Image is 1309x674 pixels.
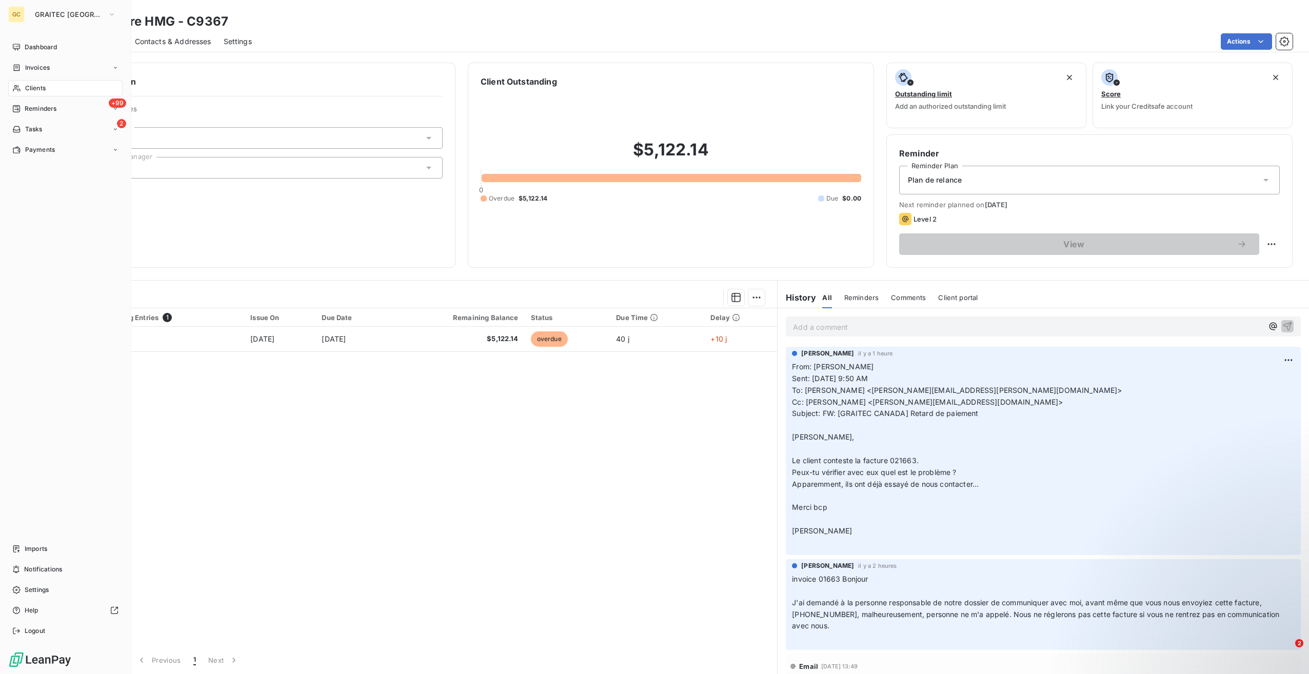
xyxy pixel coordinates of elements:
span: Merci bcp [792,503,827,511]
h6: Client Outstanding [481,75,557,88]
span: Payments [25,145,55,154]
span: $5,122.14 [396,334,519,344]
span: Next reminder planned on [899,201,1280,209]
h2: $5,122.14 [481,140,861,170]
h3: Peinture HMG - C9367 [90,12,228,31]
span: [PERSON_NAME], [792,432,854,441]
span: Settings [25,585,49,594]
span: +10 j [710,334,727,343]
div: Issue On [250,313,309,322]
span: 1 [193,655,196,665]
span: +99 [109,98,126,108]
span: il y a 1 heure [858,350,893,356]
button: ScoreLink your Creditsafe account [1093,63,1293,128]
button: Outstanding limitAdd an authorized outstanding limit [886,63,1086,128]
span: Plan de relance [908,175,962,185]
span: Overdue [489,194,514,203]
div: GC [8,6,25,23]
span: [DATE] [250,334,274,343]
span: [DATE] 13:49 [821,663,858,669]
span: $0.00 [842,194,861,203]
span: il y a 2 heures [858,563,897,569]
span: To: [PERSON_NAME] <[PERSON_NAME][EMAIL_ADDRESS][PERSON_NAME][DOMAIN_NAME]> [792,386,1122,394]
span: 2 [117,119,126,128]
div: Delay [710,313,771,322]
span: Cc: [PERSON_NAME] <[PERSON_NAME][EMAIL_ADDRESS][DOMAIN_NAME]> [792,398,1063,406]
span: Outstanding limit [895,90,952,98]
span: Comments [891,293,926,302]
button: 1 [187,649,202,671]
span: Apparemment, ils ont déjà essayé de nous contacter… [792,480,979,488]
span: Client portal [938,293,978,302]
span: Link your Creditsafe account [1101,102,1193,110]
span: Notifications [24,565,62,574]
button: Actions [1221,33,1272,50]
span: Invoices [25,63,50,72]
span: View [911,240,1237,248]
span: Le client conteste la facture 021663. [792,456,919,465]
div: Remaining Balance [396,313,519,322]
span: Help [25,606,38,615]
span: Tasks [25,125,43,134]
span: [DATE] [322,334,346,343]
span: Logout [25,626,45,636]
span: [PERSON_NAME] [801,561,854,570]
span: Settings [224,36,252,47]
span: overdue [531,331,568,347]
span: $5,122.14 [519,194,547,203]
a: Help [8,602,123,619]
span: Client Properties [83,105,443,119]
div: Due Time [616,313,698,322]
div: Status [531,313,604,322]
span: 40 j [616,334,629,343]
span: Score [1101,90,1121,98]
button: Next [202,649,245,671]
button: View [899,233,1259,255]
span: Add an authorized outstanding limit [895,102,1006,110]
span: Reminders [844,293,879,302]
span: Sent: [DATE] 9:50 AM [792,374,868,383]
span: Email [799,662,818,670]
div: Due Date [322,313,383,322]
h6: Client information [62,75,443,88]
span: Due [826,194,838,203]
span: All [822,293,831,302]
span: [PERSON_NAME] [792,526,852,535]
span: [DATE] [985,201,1008,209]
span: 1 [163,313,172,322]
span: Dashboard [25,43,57,52]
h6: History [778,291,816,304]
span: 2 [1295,639,1303,647]
iframe: Intercom live chat [1274,639,1299,664]
button: Previous [130,649,187,671]
span: Level 2 [914,215,937,223]
span: [PERSON_NAME] [801,349,854,358]
img: Logo LeanPay [8,651,72,668]
div: Accounting Entries [94,313,239,322]
h6: Reminder [899,147,1280,160]
span: Contacts & Addresses [135,36,211,47]
span: GRAITEC [GEOGRAPHIC_DATA] [35,10,104,18]
span: Reminders [25,104,56,113]
span: Clients [25,84,46,93]
span: Imports [25,544,47,553]
span: Subject: FW: [GRAITEC CANADA] Retard de paiement [792,409,978,418]
span: Peux-tu vérifier avec eux quel est le problème ? [792,468,956,477]
span: From: [PERSON_NAME] [792,362,874,371]
span: J'ai demandé à la personne responsable de notre dossier de communiquer avec moi, avant même que v... [792,598,1281,630]
span: invoice 01663 Bonjour [792,574,868,583]
span: 0 [479,186,483,194]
